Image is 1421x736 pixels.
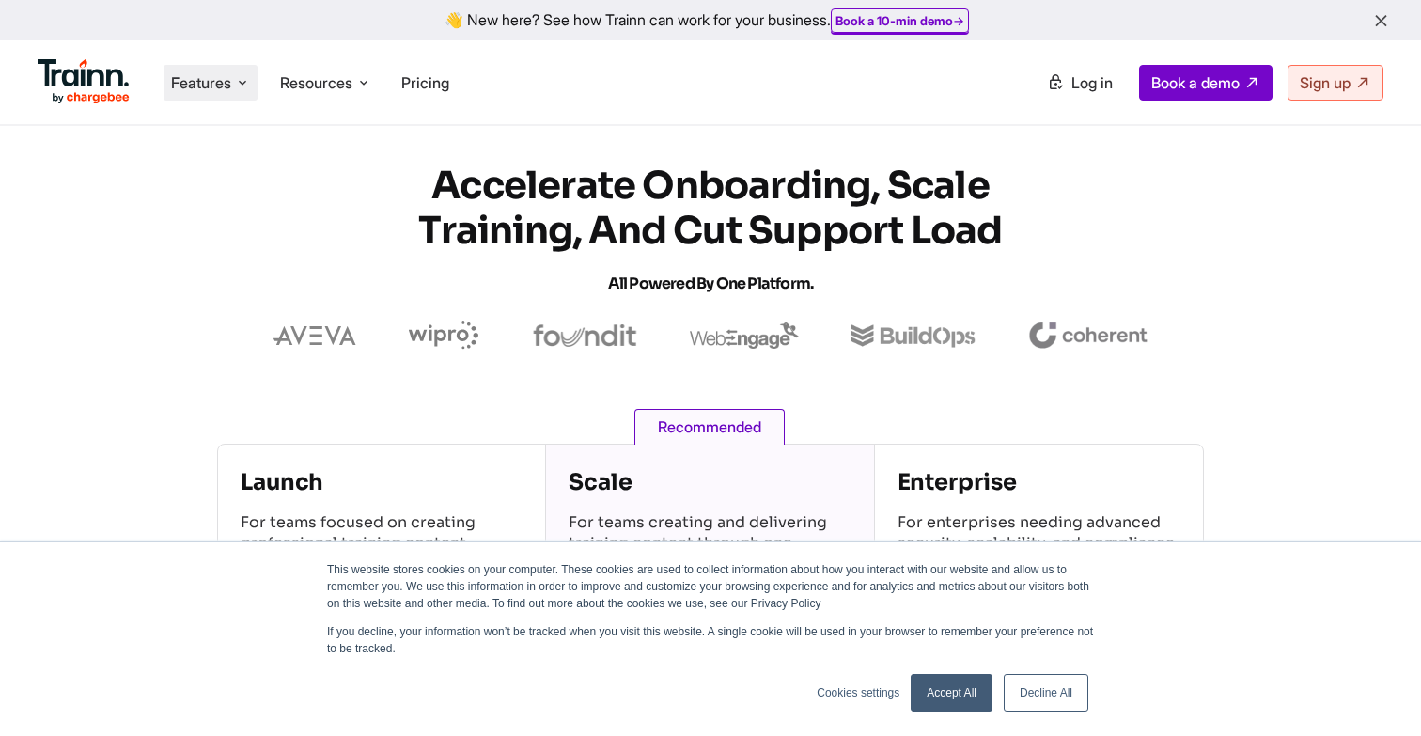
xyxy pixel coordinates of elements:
div: 👋 New here? See how Trainn can work for your business. [11,11,1410,29]
span: Resources [280,72,352,93]
span: Log in [1071,73,1113,92]
span: Sign up [1300,73,1351,92]
p: For teams focused on creating professional training content [241,512,523,578]
h4: Scale [569,467,851,497]
img: foundit logo [532,324,637,347]
img: aveva logo [273,326,356,345]
span: All Powered by One Platform. [608,274,814,293]
span: Book a demo [1151,73,1240,92]
a: Pricing [401,73,449,92]
img: buildops logo [851,324,975,348]
a: Sign up [1288,65,1383,101]
a: Log in [1036,66,1124,100]
a: Book a demo [1139,65,1273,101]
p: For teams creating and delivering training content through one platform [569,512,851,578]
p: For enterprises needing advanced security, scalability, and compliance [898,512,1180,578]
h4: Launch [241,467,523,497]
a: Decline All [1004,674,1088,712]
p: This website stores cookies on your computer. These cookies are used to collect information about... [327,561,1094,612]
h1: Accelerate Onboarding, Scale Training, and Cut Support Load [372,164,1049,306]
span: Recommended [634,409,785,445]
a: Accept All [911,674,992,712]
img: wipro logo [409,321,479,350]
b: Book a 10-min demo [835,13,953,28]
a: Cookies settings [817,684,899,701]
img: coherent logo [1028,322,1148,349]
h4: Enterprise [898,467,1180,497]
img: webengage logo [690,322,799,349]
p: If you decline, your information won’t be tracked when you visit this website. A single cookie wi... [327,623,1094,657]
span: Features [171,72,231,93]
img: Trainn Logo [38,59,130,104]
a: Book a 10-min demo→ [835,13,964,28]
